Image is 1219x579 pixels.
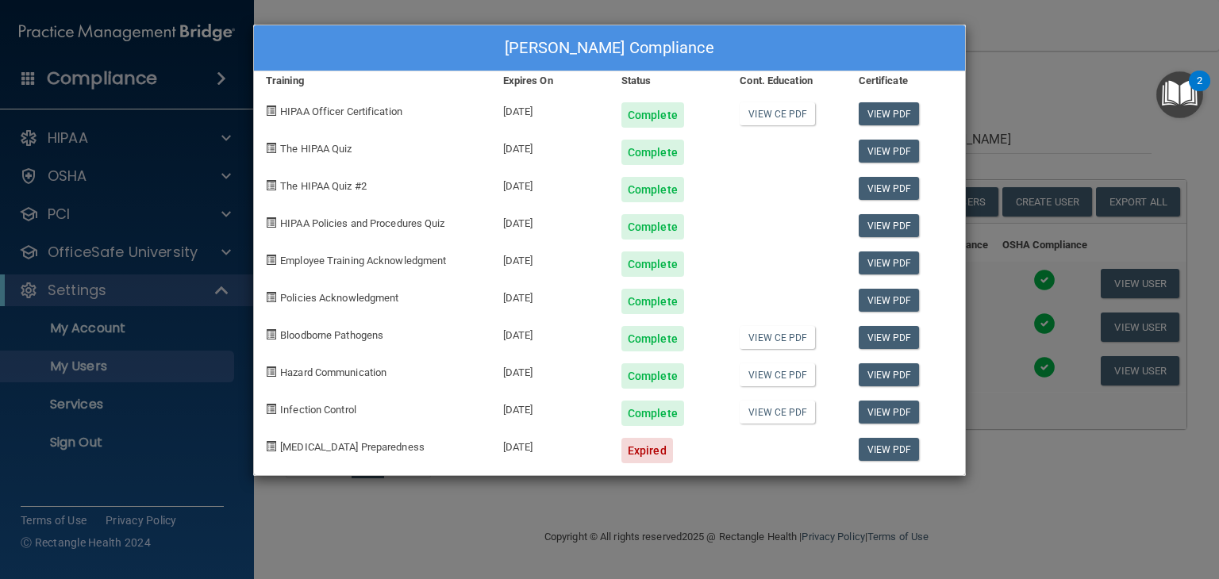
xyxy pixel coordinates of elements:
a: View PDF [859,177,920,200]
div: Training [254,71,491,90]
span: Bloodborne Pathogens [280,329,383,341]
div: [DATE] [491,240,609,277]
iframe: Drift Widget Chat Controller [945,475,1200,538]
div: [DATE] [491,277,609,314]
div: Complete [621,289,684,314]
div: [DATE] [491,165,609,202]
div: Complete [621,214,684,240]
div: Complete [621,140,684,165]
span: HIPAA Officer Certification [280,105,402,117]
div: Complete [621,177,684,202]
div: Complete [621,363,684,389]
a: View PDF [859,140,920,163]
a: View PDF [859,401,920,424]
div: Status [609,71,728,90]
a: View PDF [859,289,920,312]
div: [DATE] [491,351,609,389]
a: View CE PDF [740,363,815,386]
div: [DATE] [491,202,609,240]
div: [DATE] [491,314,609,351]
a: View PDF [859,363,920,386]
span: Hazard Communication [280,366,386,378]
a: View PDF [859,438,920,461]
div: [DATE] [491,426,609,463]
a: View CE PDF [740,326,815,349]
a: View PDF [859,214,920,237]
a: View PDF [859,102,920,125]
span: HIPAA Policies and Procedures Quiz [280,217,444,229]
button: Open Resource Center, 2 new notifications [1156,71,1203,118]
div: Complete [621,326,684,351]
div: Certificate [847,71,965,90]
div: Complete [621,401,684,426]
a: View CE PDF [740,102,815,125]
a: View PDF [859,251,920,274]
span: The HIPAA Quiz [280,143,352,155]
div: [DATE] [491,389,609,426]
div: 2 [1197,81,1202,102]
div: [DATE] [491,128,609,165]
div: [DATE] [491,90,609,128]
div: Expires On [491,71,609,90]
span: Infection Control [280,404,356,416]
div: Complete [621,102,684,128]
div: [PERSON_NAME] Compliance [254,25,965,71]
div: Cont. Education [728,71,846,90]
span: Policies Acknowledgment [280,292,398,304]
a: View CE PDF [740,401,815,424]
div: Expired [621,438,673,463]
span: The HIPAA Quiz #2 [280,180,367,192]
a: View PDF [859,326,920,349]
span: [MEDICAL_DATA] Preparedness [280,441,425,453]
span: Employee Training Acknowledgment [280,255,446,266]
div: Complete [621,251,684,277]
